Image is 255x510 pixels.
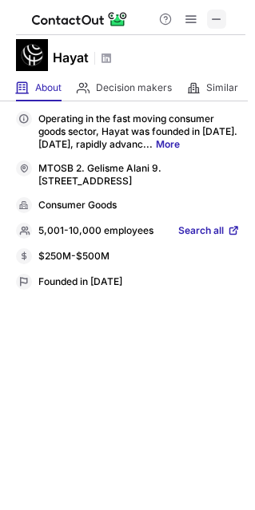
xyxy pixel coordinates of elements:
div: Founded in [DATE] [38,275,240,290]
a: Search all [178,224,240,239]
span: Similar [206,81,238,94]
p: 5,001-10,000 employees [38,224,153,239]
p: Operating in the fast moving consumer goods sector, Hayat was founded in [DATE]. [DATE], rapidly ... [38,113,240,151]
span: About [35,81,62,94]
div: Consumer Goods [38,199,240,213]
div: $250M-$500M [38,250,240,264]
img: abaed4e76ac726d8d00e4feecfd267af [16,39,48,71]
div: MTOSB 2. Gelisme Alani 9. [STREET_ADDRESS] [38,162,240,188]
h1: Hayat [53,48,89,67]
span: Decision makers [96,81,172,94]
a: More [156,138,180,150]
span: Search all [178,224,224,239]
img: ContactOut v5.3.10 [32,10,128,29]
